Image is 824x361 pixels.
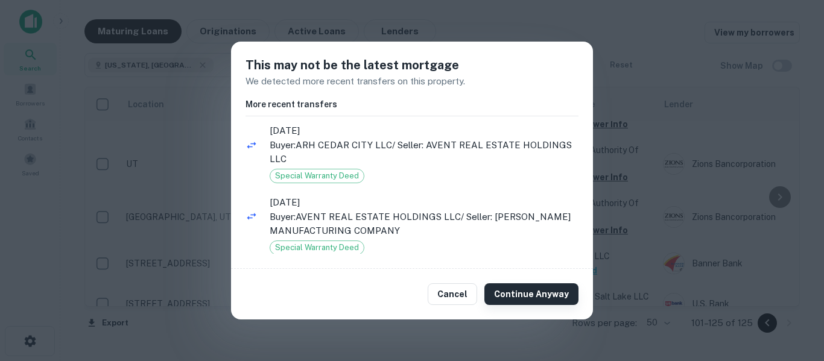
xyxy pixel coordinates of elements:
div: Chat Widget [764,265,824,322]
div: Special Warranty Deed [270,169,364,183]
span: Special Warranty Deed [270,170,364,182]
div: Special Warranty Deed [270,240,364,255]
p: Buyer: ARH CEDAR CITY LLC / Seller: AVENT REAL ESTATE HOLDINGS LLC [270,138,578,166]
span: [DATE] [270,124,578,138]
span: Special Warranty Deed [270,242,364,254]
button: Cancel [428,283,477,305]
p: Buyer: AVENT REAL ESTATE HOLDINGS LLC / Seller: [PERSON_NAME] MANUFACTURING COMPANY [270,210,578,238]
button: Continue Anyway [484,283,578,305]
p: We detected more recent transfers on this property. [246,74,578,89]
h5: This may not be the latest mortgage [246,56,578,74]
span: [DATE] [270,195,578,210]
h6: More recent transfers [246,98,578,111]
iframe: To enrich screen reader interactions, please activate Accessibility in Grammarly extension settings [764,265,824,322]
